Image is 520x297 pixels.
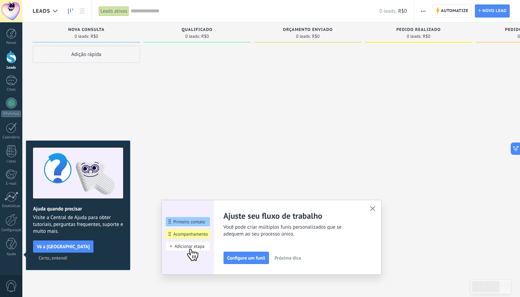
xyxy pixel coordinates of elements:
[1,41,21,45] div: Painel
[441,5,468,17] span: Automatize
[475,4,510,18] a: Novo lead
[283,27,333,32] span: Orçamento enviado
[182,27,213,32] span: Qualificado
[398,8,407,14] span: R$0
[379,8,396,14] span: 0 leads:
[185,34,200,38] span: 0 leads:
[418,4,428,18] button: Mais
[1,88,21,92] div: Chats
[65,4,76,18] a: Leads
[224,252,269,264] button: Configure um funil
[76,4,88,18] a: Lista
[39,255,67,260] span: Certo, entendi
[483,5,507,17] span: Novo lead
[99,6,129,16] div: Leads ativos
[33,240,94,253] button: Vá à [GEOGRAPHIC_DATA]
[368,27,469,33] div: Pedido realizado
[33,8,50,14] span: Leads
[312,34,319,38] span: R$0
[224,224,362,238] span: Você pode criar múltiplos funis personalizados que se adequem ao seu processo único.
[258,27,358,33] div: Orçamento enviado
[35,253,71,263] button: Certo, entendi
[407,34,422,38] span: 0 leads:
[1,111,21,117] div: WhatsApp
[90,34,98,38] span: R$0
[147,27,247,33] div: Qualificado
[271,253,304,263] button: Próxima dica
[36,27,137,33] div: Nova consulta
[296,34,311,38] span: 0 leads:
[1,159,21,164] div: Listas
[274,255,301,260] span: Próxima dica
[33,206,123,212] h2: Ajuda quando precisar
[1,252,21,256] div: Ajuda
[1,66,21,70] div: Leads
[37,244,90,249] span: Vá à [GEOGRAPHIC_DATA]
[201,34,209,38] span: R$0
[423,34,430,38] span: R$0
[68,27,105,32] span: Nova consulta
[33,214,123,235] span: Visite a Central de Ajuda para obter tutoriais, perguntas frequentes, suporte e muito mais.
[227,255,266,260] span: Configure um funil
[1,182,21,186] div: E-mail
[396,27,441,32] span: Pedido realizado
[33,46,140,63] div: Adição rápida
[433,4,472,18] a: Automatize
[75,34,89,38] span: 0 leads:
[224,210,362,221] h2: Ajuste seu fluxo de trabalho
[1,135,21,140] div: Calendário
[1,204,21,208] div: Estatísticas
[1,228,21,232] div: Configurações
